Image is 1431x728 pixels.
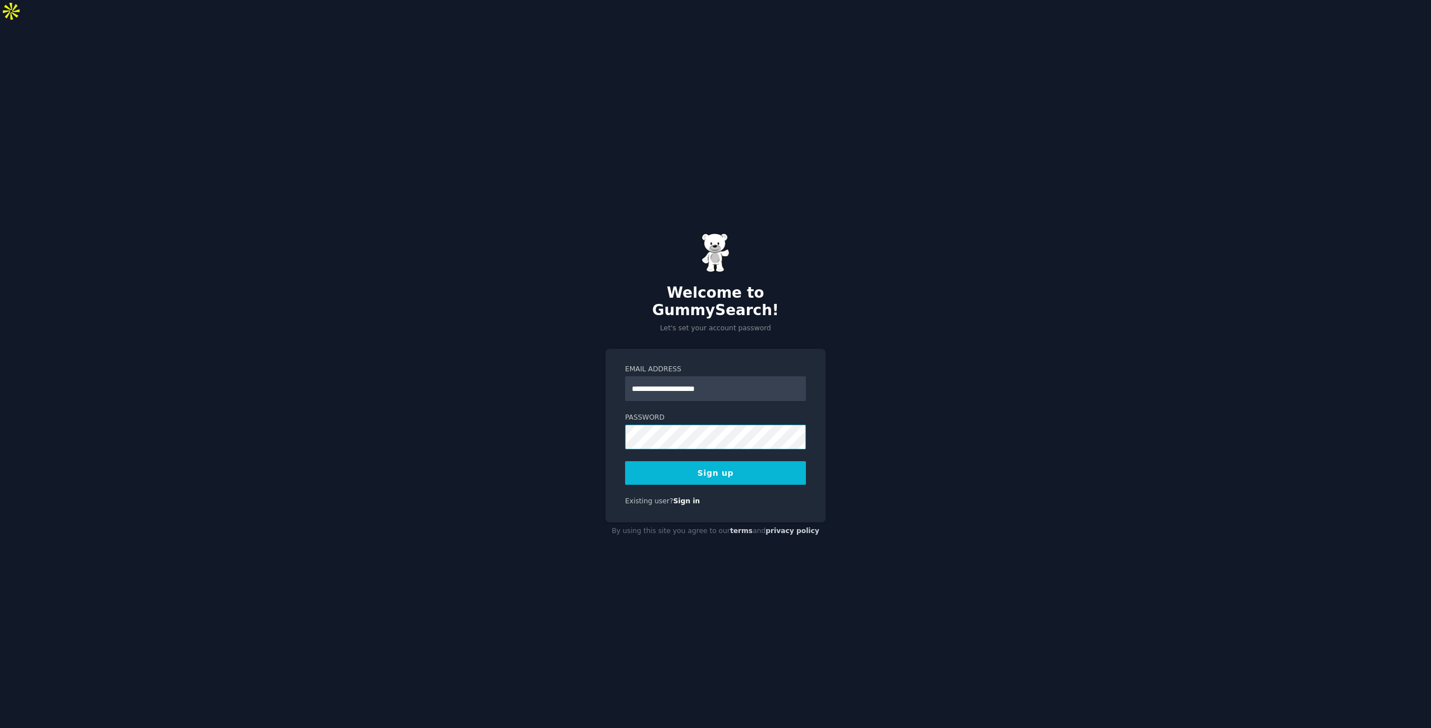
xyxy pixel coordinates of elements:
[673,497,700,505] a: Sign in
[605,522,826,540] div: By using this site you agree to our and
[625,365,806,375] label: Email Address
[625,461,806,485] button: Sign up
[605,324,826,334] p: Let's set your account password
[765,527,819,535] a: privacy policy
[625,497,673,505] span: Existing user?
[730,527,753,535] a: terms
[701,233,730,272] img: Gummy Bear
[605,284,826,320] h2: Welcome to GummySearch!
[625,413,806,423] label: Password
